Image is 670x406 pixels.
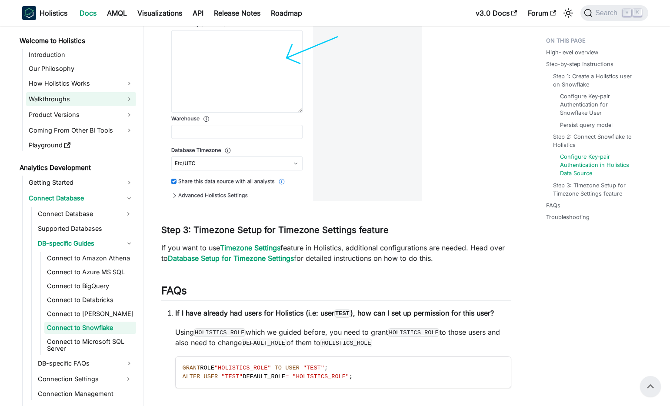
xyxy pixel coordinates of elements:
h2: FAQs [161,284,511,301]
a: Docs [74,6,102,20]
code: HOLISTICS_ROLE [388,328,440,337]
a: Timezone Settings [220,243,280,252]
button: Switch between dark and light mode (currently light mode) [561,6,575,20]
code: HOLISTICS_ROLE [194,328,246,337]
span: ; [349,373,353,380]
a: Connect to Databricks [44,294,136,306]
b: Holistics [40,8,67,18]
a: Step 3: Timezone Setup for Timezone Settings feature [553,181,640,198]
a: Step 1: Create a Holistics user on Snowflake [553,72,640,89]
a: AMQL [102,6,132,20]
span: ; [324,365,328,371]
a: Playground [26,139,136,151]
a: Roadmap [266,6,307,20]
span: "TEST" [303,365,324,371]
p: Using which we guided before, you need to grant to those users and also need to change of them to [175,327,511,348]
a: Persist query model [560,121,613,129]
a: Configure Key-pair Authentication for Snowflake User [560,92,636,117]
a: High-level overview [546,48,598,57]
a: Connect Database [35,207,120,221]
a: How Holistics Works [26,77,136,90]
code: DEFAULT_ROLE [242,339,287,347]
a: Welcome to Holistics [17,35,136,47]
a: API [187,6,209,20]
a: Connect Database [26,191,136,205]
code: HOLISTICS_ROLE [320,339,372,347]
button: Scroll back to top [640,376,661,397]
a: DB-specific Guides [35,236,136,250]
span: ALTER [183,373,200,380]
span: ROLE [200,365,214,371]
a: Step 2: Connect Snowflake to Holistics [553,133,640,149]
span: Search [593,9,623,17]
a: Release Notes [209,6,266,20]
span: = [285,373,289,380]
span: "TEST" [221,373,243,380]
a: Database Setup for Timezone Settings [168,254,294,263]
button: Expand sidebar category 'Connect Database' [120,207,136,221]
nav: Docs sidebar [13,26,144,406]
a: HolisticsHolistics [22,6,67,20]
button: Search (Command+K) [580,5,648,21]
a: Connection Settings [35,372,120,386]
span: USER [203,373,218,380]
a: Coming From Other BI Tools [26,123,136,137]
button: Expand sidebar category 'Connection Settings' [120,372,136,386]
kbd: K [633,9,642,17]
a: Supported Databases [35,223,136,235]
span: TO [275,365,282,371]
kbd: ⌘ [623,9,631,17]
a: Our Philosophy [26,63,136,75]
a: Step-by-step Instructions [546,60,613,68]
code: TEST [334,309,351,318]
a: Introduction [26,49,136,61]
a: Troubleshooting [546,213,590,221]
a: Getting Started [26,176,136,190]
a: Connection Management [35,388,136,400]
a: Connect to [PERSON_NAME] [44,308,136,320]
span: "HOLISTICS_ROLE" [214,365,271,371]
a: Forum [523,6,561,20]
a: FAQs [546,201,560,210]
p: If you want to use feature in Holistics, additional configurations are needed. Head over to for d... [161,243,511,263]
a: Connect to Azure MS SQL [44,266,136,278]
span: USER [285,365,300,371]
a: v3.0 Docs [470,6,523,20]
a: Configure Key-pair Authentication in Holistics Data Source [560,153,636,178]
span: DEFAULT_ROLE [243,373,285,380]
img: Holistics [22,6,36,20]
a: DB-specific FAQs [35,356,136,370]
h3: Step 3: Timezone Setup for Timezone Settings feature [161,225,511,236]
a: Connect to Snowflake [44,322,136,334]
a: Connect to Microsoft SQL Server [44,336,136,355]
a: Connect to BigQuery [44,280,136,292]
a: Product Versions [26,108,136,122]
strong: If I have already had users for Holistics (i.e: user ), how can I set up permission for this user? [175,309,494,317]
a: Analytics Development [17,162,136,174]
a: Connect to Amazon Athena [44,252,136,264]
a: Walkthroughs [26,92,136,106]
a: Visualizations [132,6,187,20]
span: "HOLISTICS_ROLE" [292,373,349,380]
span: GRANT [183,365,200,371]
